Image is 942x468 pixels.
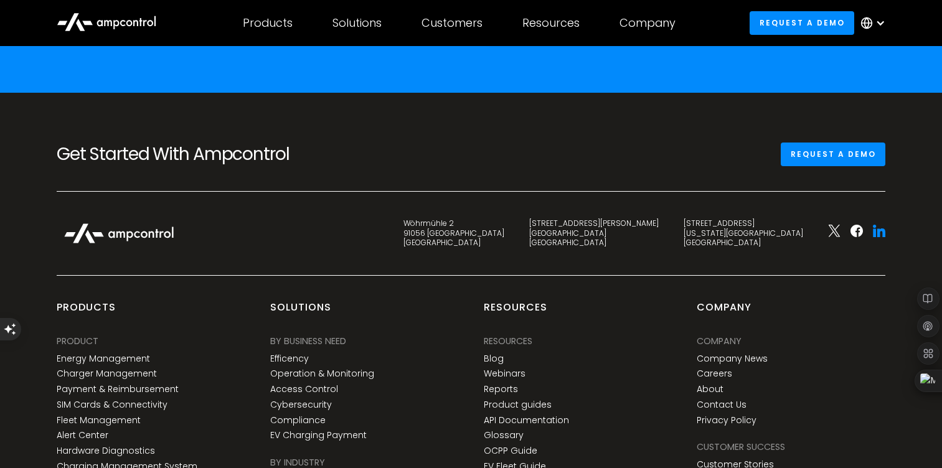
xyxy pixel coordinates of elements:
a: Privacy Policy [697,415,756,426]
div: Solutions [270,301,331,324]
a: Request a demo [750,11,854,34]
a: Cybersecurity [270,400,332,410]
div: Customer success [697,440,785,454]
div: PRODUCT [57,334,98,348]
div: Company [619,16,676,30]
a: Contact Us [697,400,747,410]
div: Resources [522,16,580,30]
a: Company News [697,353,768,364]
div: [STREET_ADDRESS] [US_STATE][GEOGRAPHIC_DATA] [GEOGRAPHIC_DATA] [684,218,803,248]
h2: Get Started With Ampcontrol [57,144,316,165]
a: Glossary [484,430,524,441]
a: Request a demo [781,143,885,166]
div: Customers [422,16,483,30]
div: Products [243,16,293,30]
a: Operation & Monitoring [270,368,374,379]
a: Product guides [484,400,552,410]
a: Careers [697,368,732,379]
div: Solutions [332,16,382,30]
div: Company [697,301,751,324]
div: BY BUSINESS NEED [270,334,346,348]
a: Alert Center [57,430,108,441]
img: Ampcontrol Logo [57,217,181,250]
a: Access Control [270,384,338,395]
a: Reports [484,384,518,395]
a: API Documentation [484,415,569,426]
div: products [57,301,116,324]
a: Efficency [270,353,309,364]
a: Compliance [270,415,326,426]
div: Company [697,334,742,348]
div: Resources [484,301,547,324]
a: SIM Cards & Connectivity [57,400,167,410]
a: Hardware Diagnostics [57,446,155,456]
a: Blog [484,353,504,364]
a: Webinars [484,368,525,379]
a: About [697,384,723,395]
a: EV Charging Payment [270,430,367,441]
div: [STREET_ADDRESS][PERSON_NAME] [GEOGRAPHIC_DATA] [GEOGRAPHIC_DATA] [529,218,659,248]
a: Charger Management [57,368,157,379]
a: OCPP Guide [484,446,537,456]
a: Energy Management [57,353,150,364]
div: Wöhrmühle 2 91056 [GEOGRAPHIC_DATA] [GEOGRAPHIC_DATA] [403,218,504,248]
a: Payment & Reimbursement [57,384,179,395]
div: Resources [484,334,532,348]
a: Fleet Management [57,415,141,426]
